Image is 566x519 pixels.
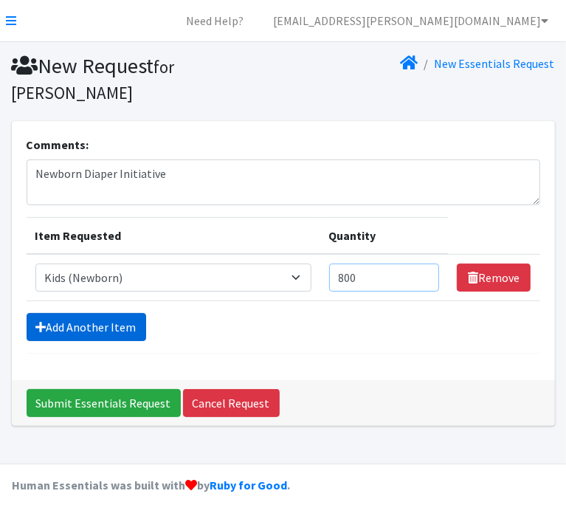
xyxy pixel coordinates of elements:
[320,218,449,255] th: Quantity
[261,6,560,35] a: [EMAIL_ADDRESS][PERSON_NAME][DOMAIN_NAME]
[27,313,146,341] a: Add Another Item
[435,56,555,71] a: New Essentials Request
[183,389,280,417] a: Cancel Request
[12,478,290,492] strong: Human Essentials was built with by .
[210,478,287,492] a: Ruby for Good
[27,218,320,255] th: Item Requested
[27,136,89,154] label: Comments:
[12,53,278,104] h1: New Request
[27,389,181,417] input: Submit Essentials Request
[174,6,255,35] a: Need Help?
[457,264,531,292] a: Remove
[12,56,175,103] small: for [PERSON_NAME]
